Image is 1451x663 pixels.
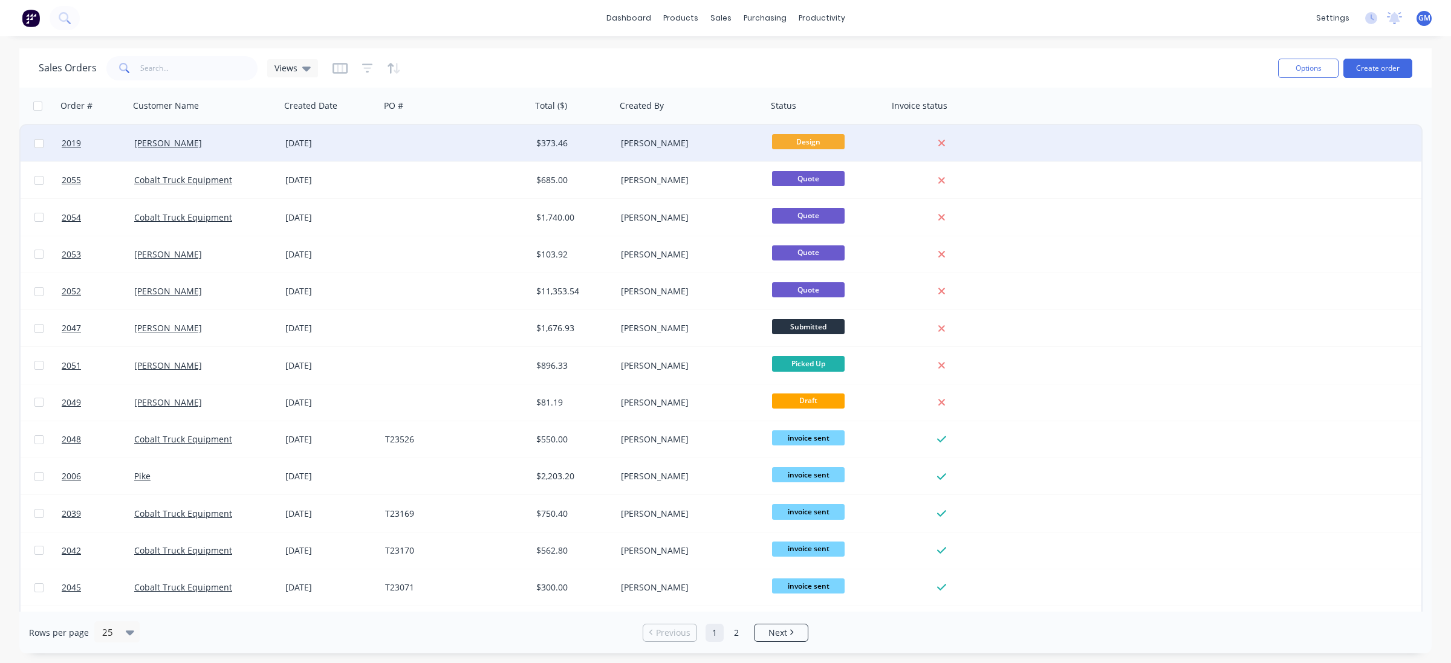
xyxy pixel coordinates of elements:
a: [PERSON_NAME] [134,248,202,260]
a: dashboard [600,9,657,27]
div: products [657,9,704,27]
div: $750.40 [536,508,608,520]
div: PO # [384,100,403,112]
a: 2051 [62,348,134,384]
div: Order # [60,100,93,112]
a: Page 1 is your current page [706,624,724,642]
span: Design [772,134,845,149]
div: [PERSON_NAME] [621,581,755,593]
span: invoice sent [772,504,845,519]
div: purchasing [738,9,793,27]
span: 2053 [62,248,81,260]
span: 2055 [62,174,81,186]
div: [PERSON_NAME] [621,322,755,334]
h1: Sales Orders [39,62,97,74]
ul: Pagination [638,624,813,642]
a: 2035 [62,606,134,642]
div: Created Date [284,100,337,112]
div: [DATE] [285,285,375,297]
span: Next [768,627,787,639]
div: T23170 [385,545,519,557]
a: [PERSON_NAME] [134,322,202,334]
span: 2039 [62,508,81,520]
span: GM [1418,13,1430,24]
div: T23526 [385,433,519,445]
span: 2019 [62,137,81,149]
span: Previous [656,627,690,639]
a: Next page [755,627,808,639]
a: Cobalt Truck Equipment [134,433,232,445]
div: [PERSON_NAME] [621,508,755,520]
div: $300.00 [536,581,608,593]
div: [DATE] [285,508,375,520]
div: $1,740.00 [536,212,608,224]
div: [DATE] [285,545,375,557]
a: 2054 [62,199,134,236]
div: settings [1310,9,1355,27]
a: [PERSON_NAME] [134,396,202,408]
div: sales [704,9,738,27]
a: 2045 [62,569,134,606]
a: Pike [134,470,151,482]
a: 2006 [62,458,134,494]
div: Customer Name [133,100,199,112]
div: [DATE] [285,137,375,149]
span: Submitted [772,319,845,334]
div: [PERSON_NAME] [621,212,755,224]
div: [DATE] [285,360,375,372]
span: 2045 [62,581,81,593]
div: [DATE] [285,322,375,334]
div: $11,353.54 [536,285,608,297]
span: Draft [772,393,845,409]
input: Search... [140,56,258,80]
a: 2053 [62,236,134,273]
div: Invoice status [892,100,947,112]
span: Views [274,62,297,74]
a: [PERSON_NAME] [134,137,202,149]
a: Cobalt Truck Equipment [134,508,232,519]
div: Created By [620,100,664,112]
div: [PERSON_NAME] [621,470,755,482]
span: 2054 [62,212,81,224]
div: [PERSON_NAME] [621,248,755,260]
div: T23071 [385,581,519,593]
div: $550.00 [536,433,608,445]
div: [DATE] [285,248,375,260]
div: $2,203.20 [536,470,608,482]
span: invoice sent [772,467,845,482]
div: $81.19 [536,396,608,409]
a: 2048 [62,421,134,458]
span: 2006 [62,470,81,482]
a: Page 2 [727,624,745,642]
button: Create order [1343,59,1412,78]
div: [PERSON_NAME] [621,174,755,186]
div: Total ($) [535,100,567,112]
a: 2039 [62,496,134,532]
span: 2052 [62,285,81,297]
a: Cobalt Truck Equipment [134,581,232,593]
div: $685.00 [536,174,608,186]
a: Cobalt Truck Equipment [134,174,232,186]
span: Picked Up [772,356,845,371]
span: 2048 [62,433,81,445]
div: [PERSON_NAME] [621,433,755,445]
div: productivity [793,9,851,27]
span: Quote [772,282,845,297]
div: $103.92 [536,248,608,260]
span: invoice sent [772,578,845,593]
img: Factory [22,9,40,27]
span: Rows per page [29,627,89,639]
a: Previous page [643,627,696,639]
a: 2042 [62,532,134,569]
a: 2055 [62,162,134,198]
span: Quote [772,171,845,186]
a: 2052 [62,273,134,309]
div: [DATE] [285,433,375,445]
div: [PERSON_NAME] [621,137,755,149]
a: Cobalt Truck Equipment [134,212,232,223]
button: Options [1278,59,1339,78]
div: $373.46 [536,137,608,149]
span: 2047 [62,322,81,334]
a: Cobalt Truck Equipment [134,545,232,556]
div: T23169 [385,508,519,520]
